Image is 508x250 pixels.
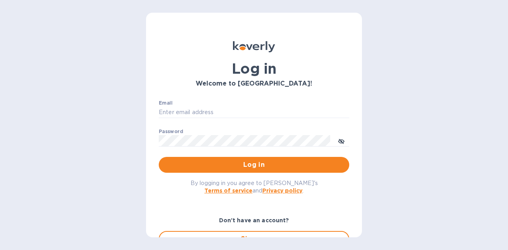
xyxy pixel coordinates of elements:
[159,60,349,77] h1: Log in
[165,160,343,170] span: Log in
[166,234,342,244] span: Sign up
[159,80,349,88] h3: Welcome to [GEOGRAPHIC_DATA]!
[190,180,318,194] span: By logging in you agree to [PERSON_NAME]'s and .
[159,231,349,247] button: Sign up
[233,41,275,52] img: Koverly
[159,157,349,173] button: Log in
[159,129,183,134] label: Password
[204,187,252,194] a: Terms of service
[159,101,173,105] label: Email
[159,107,349,118] input: Enter email address
[333,133,349,149] button: toggle password visibility
[219,217,289,223] b: Don't have an account?
[262,187,302,194] a: Privacy policy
